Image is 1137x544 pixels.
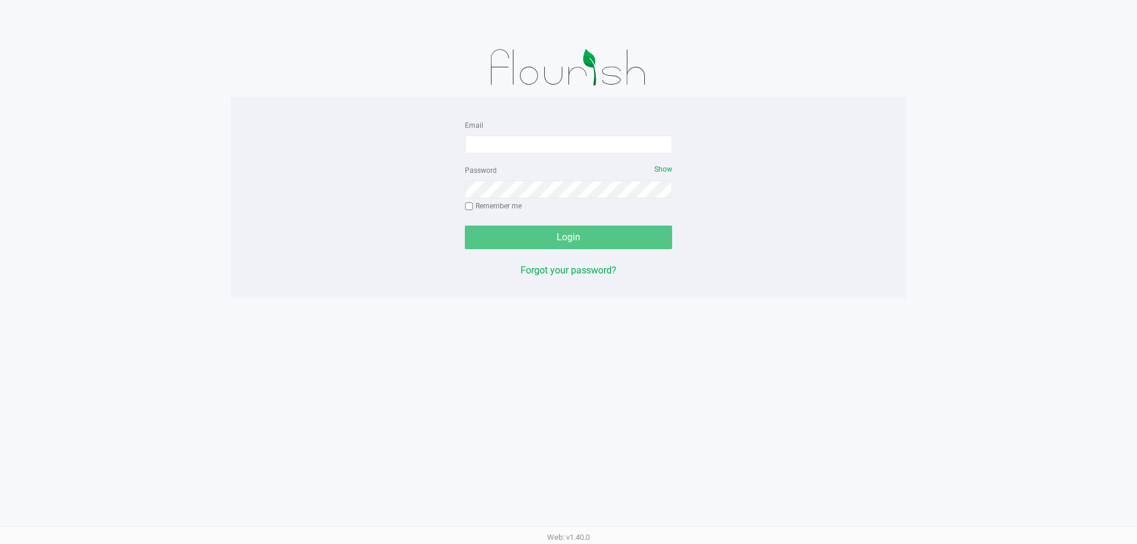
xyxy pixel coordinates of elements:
label: Email [465,120,483,131]
span: Web: v1.40.0 [547,533,590,542]
button: Forgot your password? [521,263,616,278]
label: Password [465,165,497,176]
span: Show [654,165,672,173]
label: Remember me [465,201,522,211]
input: Remember me [465,202,473,211]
